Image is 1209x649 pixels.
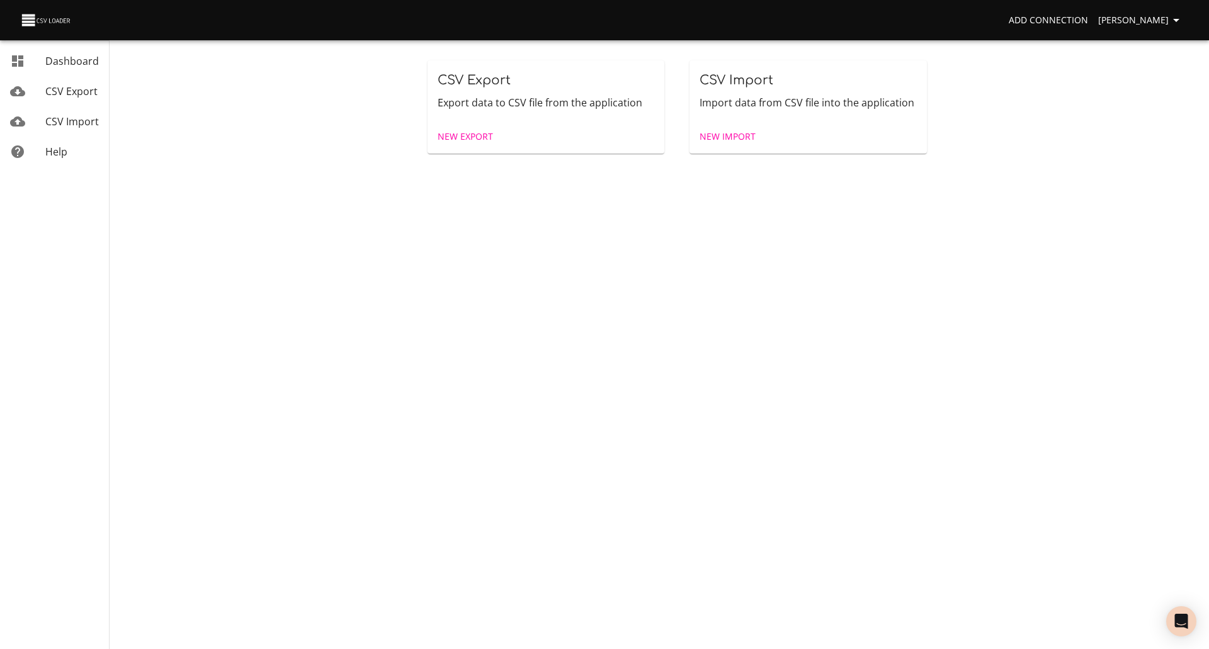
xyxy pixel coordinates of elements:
[1004,9,1093,32] a: Add Connection
[45,54,99,68] span: Dashboard
[700,95,917,110] p: Import data from CSV file into the application
[700,129,756,145] span: New Import
[20,11,73,29] img: CSV Loader
[45,84,98,98] span: CSV Export
[438,95,655,110] p: Export data to CSV file from the application
[433,125,498,149] a: New Export
[1098,13,1184,28] span: [PERSON_NAME]
[45,115,99,128] span: CSV Import
[1093,9,1189,32] button: [PERSON_NAME]
[438,73,511,87] span: CSV Export
[695,125,761,149] a: New Import
[45,145,67,159] span: Help
[438,129,493,145] span: New Export
[1009,13,1088,28] span: Add Connection
[1166,606,1196,636] div: Open Intercom Messenger
[700,73,773,87] span: CSV Import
